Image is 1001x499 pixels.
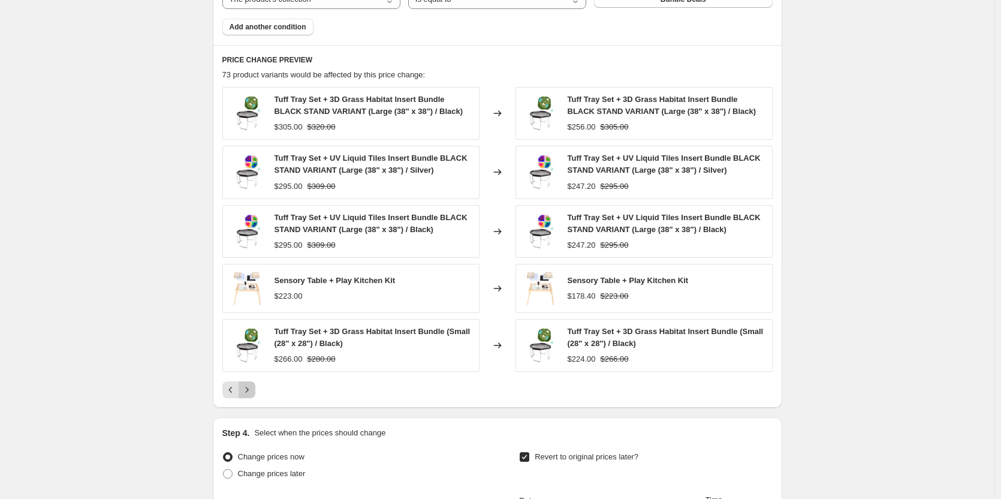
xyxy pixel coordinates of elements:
img: 3d_grass_meka_large_bundle01_80x.jpg [229,95,265,131]
img: uv_liquid_meka_large_bundle01_80x.jpg [229,154,265,190]
img: meka-kitchen-sensory-table-1_fa28a04d-3b5d-478d-8ba0-ff8d7cfba7fb_80x.jpg [522,270,558,306]
img: 3d_grass_meka_large_bundle01_80x.jpg [522,327,558,363]
span: Sensory Table + Play Kitchen Kit [568,276,689,285]
strike: $309.00 [307,239,336,251]
span: Tuff Tray Set + 3D Grass Habitat Insert Bundle BLACK STAND VARIANT (Large (38" x 38") / Black) [568,95,756,116]
img: 3d_grass_meka_large_bundle01_80x.jpg [229,327,265,363]
div: $305.00 [275,121,303,133]
button: Add another condition [222,19,313,35]
img: uv_liquid_meka_large_bundle01_80x.jpg [522,214,558,249]
span: Change prices now [238,452,304,461]
img: uv_liquid_meka_large_bundle01_80x.jpg [522,154,558,190]
strike: $223.00 [601,290,629,302]
span: Sensory Table + Play Kitchen Kit [275,276,396,285]
div: $295.00 [275,239,303,251]
button: Previous [222,381,239,398]
div: $256.00 [568,121,596,133]
img: meka-kitchen-sensory-table-1_fa28a04d-3b5d-478d-8ba0-ff8d7cfba7fb_80x.jpg [229,270,265,306]
button: Next [239,381,255,398]
nav: Pagination [222,381,255,398]
span: Tuff Tray Set + UV Liquid Tiles Insert Bundle BLACK STAND VARIANT (Large (38" x 38") / Silver) [568,154,761,175]
span: Tuff Tray Set + 3D Grass Habitat Insert Bundle BLACK STAND VARIANT (Large (38" x 38") / Black) [275,95,463,116]
strike: $305.00 [601,121,629,133]
span: Tuff Tray Set + UV Liquid Tiles Insert Bundle BLACK STAND VARIANT (Large (38" x 38") / Black) [568,213,761,234]
h6: PRICE CHANGE PREVIEW [222,55,773,65]
div: $247.20 [568,239,596,251]
div: $224.00 [568,353,596,365]
div: $247.20 [568,181,596,193]
strike: $266.00 [601,353,629,365]
img: uv_liquid_meka_large_bundle01_80x.jpg [229,214,265,249]
strike: $280.00 [307,353,336,365]
span: Revert to original prices later? [535,452,638,461]
strike: $295.00 [601,239,629,251]
img: 3d_grass_meka_large_bundle01_80x.jpg [522,95,558,131]
div: $266.00 [275,353,303,365]
span: Tuff Tray Set + 3D Grass Habitat Insert Bundle (Small (28" x 28") / Black) [568,327,764,348]
div: $178.40 [568,290,596,302]
span: 73 product variants would be affected by this price change: [222,70,426,79]
p: Select when the prices should change [254,427,385,439]
strike: $295.00 [601,181,629,193]
div: $295.00 [275,181,303,193]
strike: $309.00 [307,181,336,193]
span: Change prices later [238,469,306,478]
span: Tuff Tray Set + UV Liquid Tiles Insert Bundle BLACK STAND VARIANT (Large (38" x 38") / Silver) [275,154,468,175]
span: Tuff Tray Set + 3D Grass Habitat Insert Bundle (Small (28" x 28") / Black) [275,327,471,348]
strike: $320.00 [307,121,336,133]
h2: Step 4. [222,427,250,439]
span: Add another condition [230,22,306,32]
div: $223.00 [275,290,303,302]
span: Tuff Tray Set + UV Liquid Tiles Insert Bundle BLACK STAND VARIANT (Large (38" x 38") / Black) [275,213,468,234]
